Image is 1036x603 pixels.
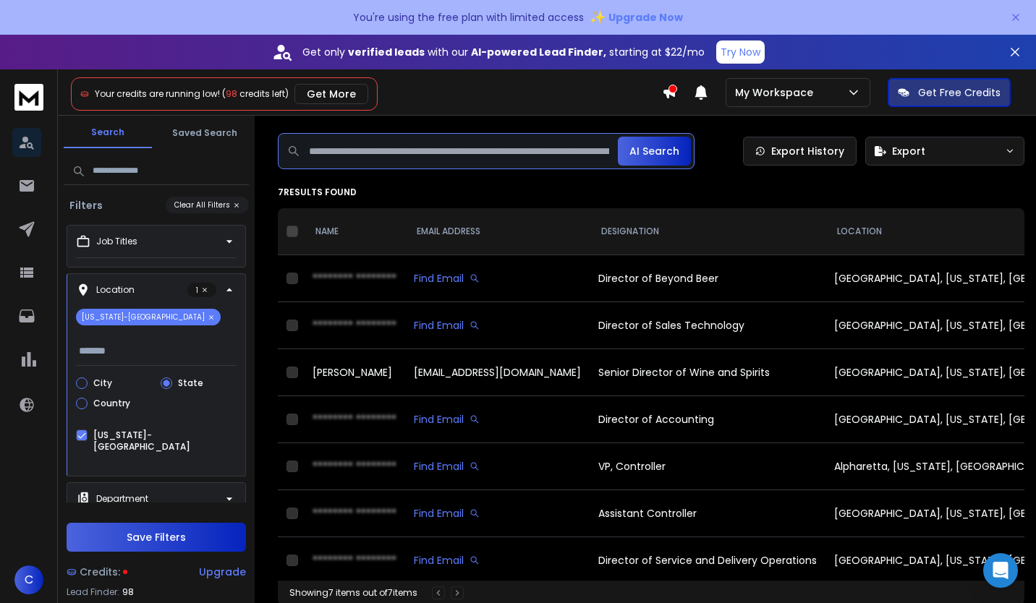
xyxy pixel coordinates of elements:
div: Find Email [414,318,581,333]
th: NAME [304,208,405,255]
span: Credits: [80,565,120,579]
div: Upgrade [199,565,246,579]
span: 98 [122,586,134,598]
label: City [93,377,112,389]
button: Get Free Credits [888,78,1011,107]
span: Upgrade Now [608,10,683,25]
p: Lead Finder: [67,586,119,598]
button: Save Filters [67,523,246,552]
button: Search [64,118,152,148]
button: AI Search [618,137,691,166]
td: Director of Accounting [590,396,825,443]
button: C [14,565,43,594]
td: Assistant Controller [590,490,825,537]
div: Find Email [414,553,581,568]
div: Find Email [414,412,581,427]
button: Saved Search [161,119,249,147]
td: Director of Service and Delivery Operations [590,537,825,584]
td: Director of Beyond Beer [590,255,825,302]
a: Export History [743,137,857,166]
span: Your credits are running low! [95,87,220,100]
td: Senior Director of Wine and Spirits [590,349,825,396]
p: 7 results found [278,187,1024,198]
td: Director of Sales Technology [590,302,825,349]
div: [EMAIL_ADDRESS][DOMAIN_NAME] [414,365,581,380]
label: [US_STATE]-[GEOGRAPHIC_DATA] [93,429,237,453]
span: [PERSON_NAME] [313,365,392,380]
p: 1 [187,283,216,297]
p: Location [96,284,135,296]
p: [US_STATE]-[GEOGRAPHIC_DATA] [76,309,221,325]
p: Get only with our starting at $22/mo [302,45,705,59]
button: ✨Upgrade Now [590,3,683,32]
p: Job Titles [96,236,137,247]
button: Try Now [716,40,765,64]
strong: verified leads [348,45,425,59]
span: ( credits left) [222,87,289,100]
p: Try Now [721,45,760,59]
label: State [178,377,203,389]
button: Get More [294,84,368,104]
a: Credits:Upgrade [67,557,246,586]
span: Export [892,144,925,158]
div: Find Email [414,506,581,521]
img: logo [14,84,43,111]
div: Find Email [414,459,581,474]
p: You're using the free plan with limited access [353,10,584,25]
div: Showing 7 items out of 7 items [289,587,417,599]
strong: AI-powered Lead Finder, [471,45,606,59]
button: Clear All Filters [166,197,249,213]
p: Department [96,493,148,505]
th: EMAIL ADDRESS [405,208,590,255]
span: ✨ [590,7,606,27]
th: DESIGNATION [590,208,825,255]
div: Open Intercom Messenger [983,553,1018,588]
label: Country [93,398,130,409]
div: Find Email [414,271,581,286]
p: Get Free Credits [918,85,1001,100]
h3: Filters [64,198,109,213]
span: 98 [226,87,237,100]
td: VP, Controller [590,443,825,490]
p: My Workspace [735,85,819,100]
